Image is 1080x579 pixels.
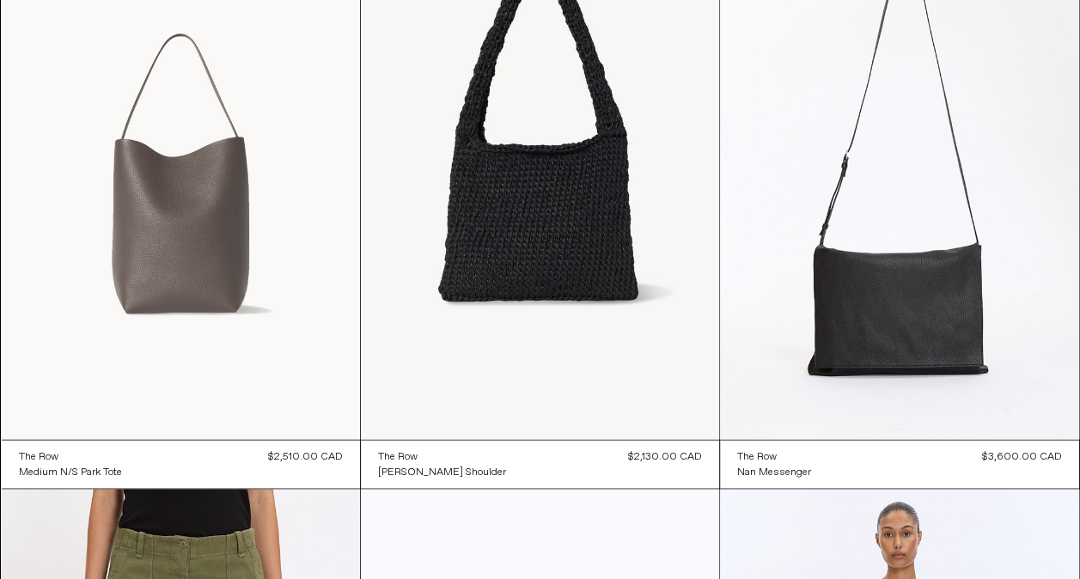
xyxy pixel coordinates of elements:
a: The Row [378,448,506,464]
a: The Row [737,448,811,464]
a: The Row [19,448,122,464]
div: Nan Messenger [737,465,811,479]
div: The Row [19,449,58,464]
div: $2,510.00 CAD [268,448,343,464]
a: [PERSON_NAME] Shoulder [378,464,506,479]
div: The Row [737,449,777,464]
div: [PERSON_NAME] Shoulder [378,465,506,479]
div: The Row [378,449,418,464]
a: Medium N/S Park Tote [19,464,122,479]
div: $2,130.00 CAD [628,448,702,464]
div: $3,600.00 CAD [982,448,1062,464]
div: Medium N/S Park Tote [19,465,122,479]
a: Nan Messenger [737,464,811,479]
